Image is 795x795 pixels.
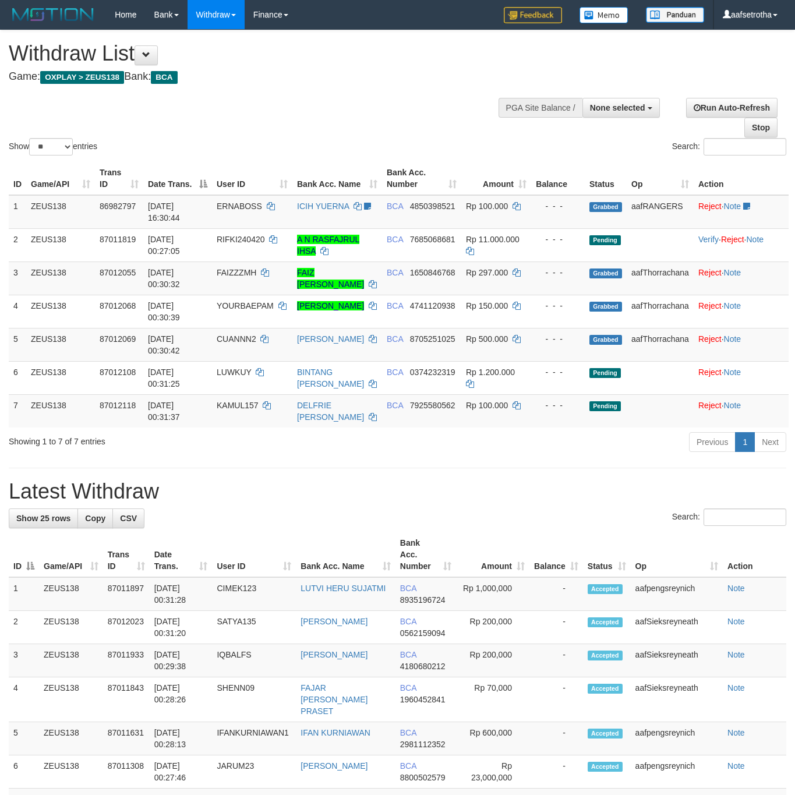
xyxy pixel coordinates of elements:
span: BCA [400,728,416,737]
span: Accepted [588,617,623,627]
td: SATYA135 [212,611,296,644]
td: aafpengsreynich [631,722,723,755]
span: Copy 1960452841 to clipboard [400,695,446,704]
td: Rp 200,000 [456,644,529,677]
span: BCA [387,301,403,310]
span: 87012069 [100,334,136,344]
img: panduan.png [646,7,704,23]
input: Search: [704,138,786,156]
th: Date Trans.: activate to sort column descending [143,162,212,195]
th: Action [723,532,786,577]
td: 1 [9,195,26,229]
td: 5 [9,328,26,361]
span: [DATE] 00:30:42 [148,334,180,355]
td: [DATE] 00:31:20 [150,611,213,644]
div: - - - [536,234,580,245]
th: Op: activate to sort column ascending [631,532,723,577]
td: ZEUS138 [39,677,103,722]
th: Bank Acc. Name: activate to sort column ascending [292,162,382,195]
th: User ID: activate to sort column ascending [212,532,296,577]
span: Accepted [588,651,623,660]
td: [DATE] 00:28:26 [150,677,213,722]
select: Showentries [29,138,73,156]
div: - - - [536,267,580,278]
a: IFAN KURNIAWAN [301,728,370,737]
td: [DATE] 00:29:38 [150,644,213,677]
a: Stop [744,118,778,137]
td: 87011933 [103,644,150,677]
td: [DATE] 00:28:13 [150,722,213,755]
td: 4 [9,295,26,328]
a: Note [727,650,745,659]
td: 2 [9,611,39,644]
span: 87012108 [100,368,136,377]
span: BCA [387,401,403,410]
img: Button%20Memo.svg [580,7,628,23]
td: 4 [9,677,39,722]
a: 1 [735,432,755,452]
td: aafThorrachana [627,262,694,295]
td: ZEUS138 [26,394,95,427]
td: 6 [9,361,26,394]
th: ID [9,162,26,195]
td: aafSieksreyneath [631,677,723,722]
span: [DATE] 00:31:25 [148,368,180,388]
span: [DATE] 16:30:44 [148,202,180,222]
span: Accepted [588,584,623,594]
td: aafRANGERS [627,195,694,229]
td: Rp 1,000,000 [456,577,529,611]
img: MOTION_logo.png [9,6,97,23]
td: ZEUS138 [39,577,103,611]
span: BCA [400,617,416,626]
a: Reject [698,334,722,344]
div: - - - [536,400,580,411]
span: BCA [387,202,403,211]
td: Rp 200,000 [456,611,529,644]
td: ZEUS138 [39,611,103,644]
td: aafSieksreyneath [631,644,723,677]
td: CIMEK123 [212,577,296,611]
span: BCA [400,650,416,659]
td: 87011631 [103,722,150,755]
td: - [529,644,583,677]
span: BCA [400,761,416,771]
td: aafpengsreynich [631,755,723,789]
a: [PERSON_NAME] [297,334,364,344]
td: 7 [9,394,26,427]
span: CUANNN2 [217,334,256,344]
td: Rp 70,000 [456,677,529,722]
a: LUTVI HERU SUJATMI [301,584,386,593]
th: Bank Acc. Number: activate to sort column ascending [382,162,461,195]
span: Rp 100.000 [466,202,508,211]
span: FAIZZZMH [217,268,256,277]
a: DELFRIE [PERSON_NAME] [297,401,364,422]
td: ZEUS138 [39,722,103,755]
span: Copy 8935196724 to clipboard [400,595,446,605]
div: - - - [536,200,580,212]
div: - - - [536,300,580,312]
span: Show 25 rows [16,514,70,523]
a: Note [727,728,745,737]
a: Note [746,235,764,244]
td: aafThorrachana [627,295,694,328]
th: User ID: activate to sort column ascending [212,162,292,195]
td: 3 [9,644,39,677]
a: FAIZ [PERSON_NAME] [297,268,364,289]
a: [PERSON_NAME] [301,761,368,771]
a: ICIH YUERNA [297,202,349,211]
div: - - - [536,333,580,345]
div: PGA Site Balance / [499,98,582,118]
span: Rp 100.000 [466,401,508,410]
th: Trans ID: activate to sort column ascending [103,532,150,577]
span: Accepted [588,684,623,694]
td: · · [694,228,789,262]
span: [DATE] 00:31:37 [148,401,180,422]
a: Note [727,761,745,771]
button: None selected [582,98,660,118]
td: 87012023 [103,611,150,644]
td: 2 [9,228,26,262]
td: SHENN09 [212,677,296,722]
span: BCA [400,584,416,593]
td: ZEUS138 [39,644,103,677]
span: Pending [589,368,621,378]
